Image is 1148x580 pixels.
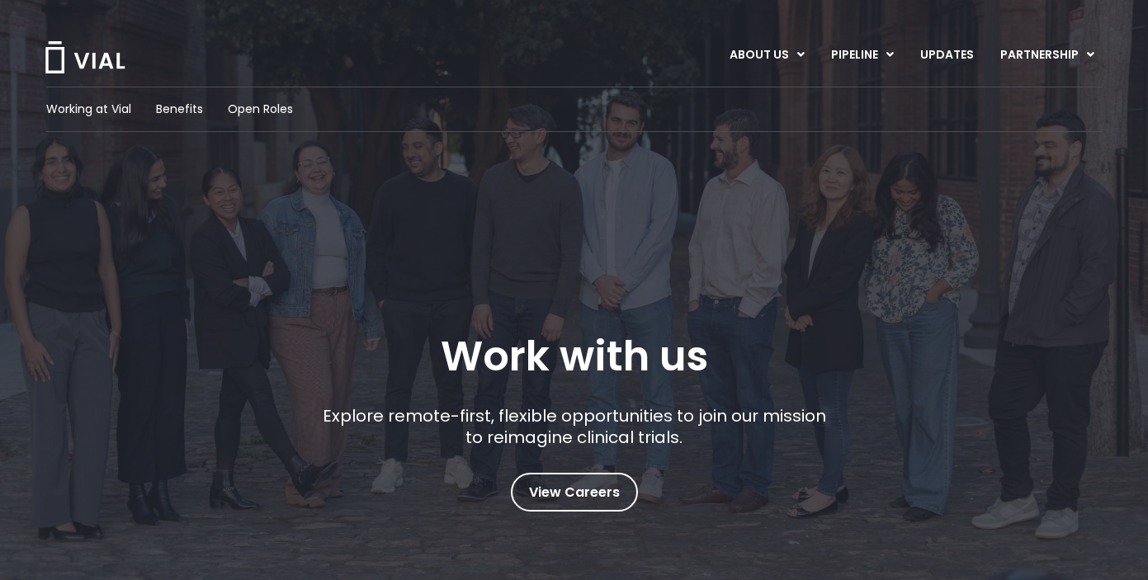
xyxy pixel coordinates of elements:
a: Working at Vial [46,101,131,118]
a: Open Roles [228,101,293,118]
a: PIPELINEMenu Toggle [818,41,906,69]
img: Vial Logo [44,41,126,73]
a: PARTNERSHIPMenu Toggle [987,41,1108,69]
span: View Careers [529,482,620,503]
h1: Work with us [441,332,708,380]
a: ABOUT USMenu Toggle [716,41,817,69]
a: View Careers [511,473,638,512]
p: Explore remote-first, flexible opportunities to join our mission to reimagine clinical trials. [316,405,832,448]
a: Benefits [156,101,203,118]
a: UPDATES [907,41,986,69]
